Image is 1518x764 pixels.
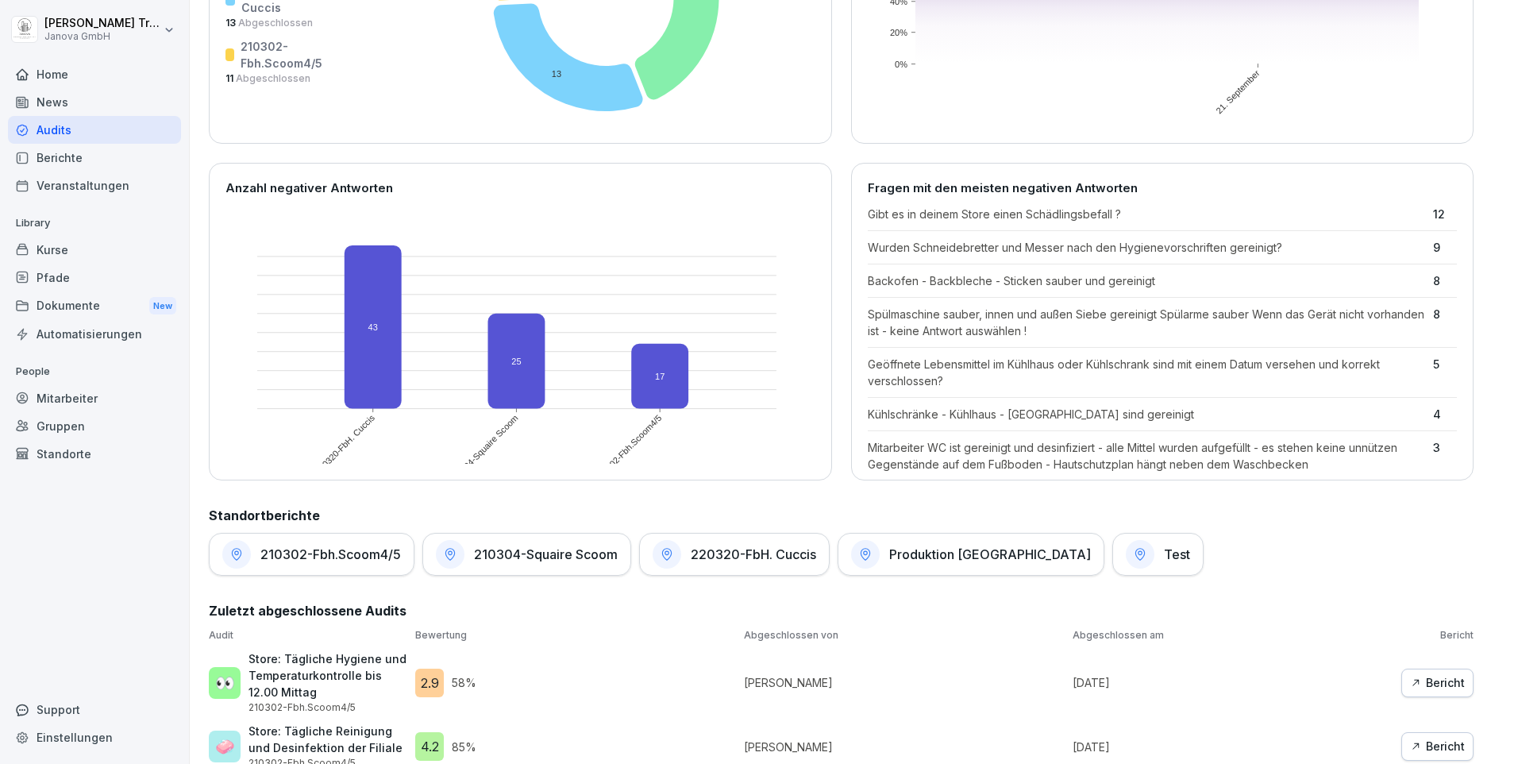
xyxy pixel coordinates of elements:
[209,628,407,642] p: Audit
[744,739,1065,755] p: [PERSON_NAME]
[8,236,181,264] a: Kurse
[1433,239,1457,256] p: 9
[8,359,181,384] p: People
[1433,306,1457,339] p: 8
[422,533,631,576] a: 210304-Squaire Scoom
[249,650,407,700] p: Store: Tägliche Hygiene und Temperaturkontrolle bis 12.00 Mittag
[314,412,377,476] text: 220320-FbH. Cuccis
[8,696,181,723] div: Support
[868,439,1426,473] p: Mitarbeiter WC ist gereinigt und desinfiziert - alle Mittel wurden aufgefüllt - es stehen keine u...
[838,533,1104,576] a: Produktion [GEOGRAPHIC_DATA]
[225,16,326,30] p: 13
[895,60,907,69] text: 0%
[8,60,181,88] a: Home
[1433,206,1457,222] p: 12
[249,723,407,756] p: Store: Tägliche Reinigung und Desinfektion der Filiale
[415,732,444,761] div: 4.2
[209,506,1474,525] h2: Standortberichte
[1433,272,1457,289] p: 8
[691,546,816,562] h1: 220320-FbH. Cuccis
[249,700,407,715] p: 210302-Fbh.Scoom4/5
[1401,669,1474,697] button: Bericht
[8,384,181,412] a: Mitarbeiter
[8,412,181,440] a: Gruppen
[241,38,326,71] p: 210302-Fbh.Scoom4/5
[260,546,401,562] h1: 210302-Fbh.Scoom4/5
[1214,68,1262,116] text: 21. September
[8,320,181,348] a: Automatisierungen
[236,17,313,29] span: Abgeschlossen
[1433,439,1457,473] p: 3
[1401,732,1474,761] button: Bericht
[1164,546,1190,562] h1: Test
[868,356,1426,389] p: Geöffnete Lebensmittel im Kühlhaus oder Kühlschrank sind mit einem Datum versehen und korrekt ver...
[1433,406,1457,423] p: 4
[1112,533,1204,576] a: Test
[8,440,181,468] a: Standorte
[639,533,830,576] a: 220320-FbH. Cuccis
[233,72,310,84] span: Abgeschlossen
[209,533,414,576] a: 210302-Fbh.Scoom4/5
[8,144,181,172] a: Berichte
[415,669,444,697] div: 2.9
[868,239,1426,256] p: Wurden Schneidebretter und Messer nach den Hygienevorschriften gereinigt?
[8,291,181,321] a: DokumenteNew
[44,17,160,30] p: [PERSON_NAME] Trautmann
[215,671,235,695] p: 👀
[209,601,1474,620] h2: Zuletzt abgeschlossene Audits
[595,413,665,483] text: 210302-Fbh.Scoom4/5
[8,723,181,751] a: Einstellungen
[1073,674,1393,691] p: [DATE]
[452,739,476,755] p: 85 %
[744,628,1065,642] p: Abgeschlossen von
[44,31,160,42] p: Janova GmbH
[449,413,520,484] text: 210304-Squaire Scoom
[868,206,1426,222] p: Gibt es in deinem Store einen Schädlingsbefall ?
[225,179,815,198] p: Anzahl negativer Antworten
[744,674,1065,691] p: [PERSON_NAME]
[215,735,235,758] p: 🧼
[1410,738,1465,755] div: Bericht
[1410,674,1465,692] div: Bericht
[868,272,1426,289] p: Backofen - Backbleche - Sticken sauber und gereinigt
[225,71,326,86] p: 11
[8,116,181,144] a: Audits
[1073,628,1393,642] p: Abgeschlossen am
[8,291,181,321] div: Dokumente
[868,179,1458,198] p: Fragen mit den meisten negativen Antworten
[474,546,618,562] h1: 210304-Squaire Scoom
[8,88,181,116] a: News
[868,406,1426,423] p: Kühlschränke - Kühlhaus - [GEOGRAPHIC_DATA] sind gereinigt
[1433,356,1457,389] p: 5
[8,172,181,199] a: Veranstaltungen
[889,28,907,37] text: 20%
[8,210,181,236] p: Library
[868,306,1426,339] p: Spülmaschine sauber, innen und außen Siebe gereinigt Spülarme sauber Wenn das Gerät nicht vorhand...
[149,297,176,315] div: New
[8,264,181,291] a: Pfade
[889,546,1091,562] h1: Produktion [GEOGRAPHIC_DATA]
[415,628,736,642] p: Bewertung
[452,674,476,691] p: 58 %
[1401,628,1474,642] p: Bericht
[1073,739,1393,755] p: [DATE]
